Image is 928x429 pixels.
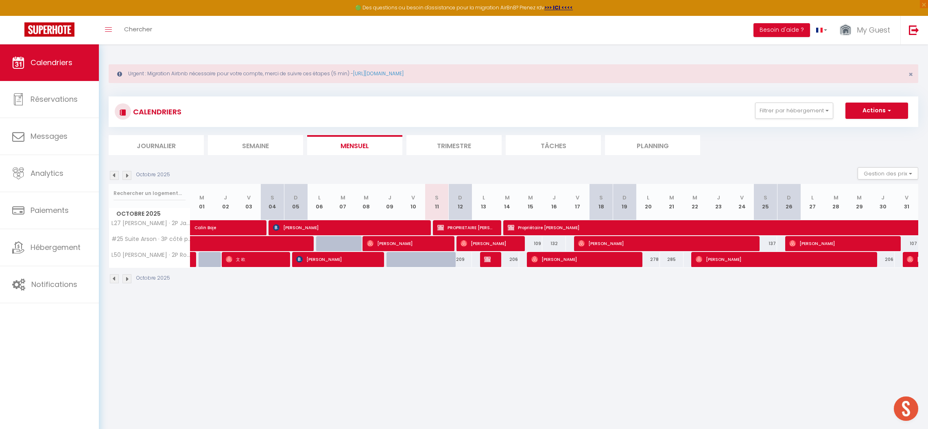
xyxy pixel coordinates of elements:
button: Gestion des prix [858,167,918,179]
a: ... My Guest [833,16,900,44]
div: 109 [519,236,543,251]
abbr: M [528,194,533,201]
span: My Guest [857,25,890,35]
a: >>> ICI <<<< [544,4,573,11]
abbr: V [247,194,251,201]
span: L27 [PERSON_NAME] · 2P Jasmins Parking AC Vue Mer [110,220,192,226]
abbr: M [364,194,369,201]
th: 23 [707,184,730,220]
abbr: M [834,194,838,201]
abbr: D [622,194,627,201]
span: #25 Suite Arson · 3P côté port 5min du [GEOGRAPHIC_DATA]/ Balcon, Clim&WIFI [110,236,192,242]
div: 278 [636,252,660,267]
abbr: M [669,194,674,201]
p: Octobre 2025 [136,274,170,282]
li: Semaine [208,135,303,155]
span: [PERSON_NAME] [461,236,515,251]
th: 08 [355,184,378,220]
span: PROPRIETAIRE [PERSON_NAME] [437,220,492,235]
div: 107 [895,236,918,251]
button: Filtrer par hébergement [755,103,833,119]
th: 03 [237,184,261,220]
th: 17 [566,184,590,220]
div: Ouvrir le chat [894,396,918,421]
div: 132 [542,236,566,251]
span: Notifications [31,279,77,289]
abbr: S [599,194,603,201]
abbr: S [271,194,274,201]
p: Octobre 2025 [136,171,170,179]
abbr: M [692,194,697,201]
th: 12 [448,184,472,220]
button: Besoin d'aide ? [753,23,810,37]
abbr: L [811,194,814,201]
th: 28 [824,184,848,220]
abbr: J [717,194,720,201]
a: Calin Boje [190,220,214,236]
li: Planning [605,135,700,155]
th: 26 [777,184,801,220]
th: 10 [402,184,425,220]
abbr: D [294,194,298,201]
abbr: L [318,194,321,201]
th: 21 [660,184,683,220]
button: Close [908,71,913,78]
input: Rechercher un logement... [114,186,186,201]
span: 文 欧 [226,252,281,267]
abbr: D [458,194,462,201]
abbr: S [435,194,439,201]
img: ... [839,23,852,37]
th: 06 [308,184,331,220]
span: [PERSON_NAME] [531,252,633,267]
div: 206 [871,252,895,267]
span: Hébergement [31,242,81,252]
div: 209 [448,252,472,267]
li: Tâches [506,135,601,155]
abbr: M [505,194,510,201]
abbr: S [764,194,767,201]
th: 30 [871,184,895,220]
th: 02 [214,184,237,220]
abbr: D [787,194,791,201]
span: Analytics [31,168,63,178]
span: [PERSON_NAME] [578,236,751,251]
th: 11 [425,184,449,220]
span: [PERSON_NAME] [296,252,375,267]
th: 24 [730,184,754,220]
span: Calin Boje [194,216,251,231]
th: 22 [683,184,707,220]
li: Journalier [109,135,204,155]
img: Super Booking [24,22,74,37]
abbr: J [224,194,227,201]
span: Réservations [31,94,78,104]
span: Chercher [124,25,152,33]
abbr: M [199,194,204,201]
abbr: V [740,194,744,201]
abbr: M [341,194,345,201]
th: 19 [613,184,636,220]
abbr: J [388,194,391,201]
th: 20 [636,184,660,220]
abbr: J [881,194,884,201]
a: Chercher [118,16,158,44]
img: logout [909,25,919,35]
abbr: V [411,194,415,201]
th: 25 [754,184,777,220]
div: 206 [496,252,519,267]
a: [URL][DOMAIN_NAME] [353,70,404,77]
th: 16 [542,184,566,220]
th: 29 [848,184,871,220]
span: Messages [31,131,68,141]
span: [PERSON_NAME] [367,236,445,251]
span: [PERSON_NAME] [789,236,891,251]
th: 09 [378,184,402,220]
th: 15 [519,184,543,220]
th: 27 [801,184,824,220]
span: [PERSON_NAME] [696,252,869,267]
span: × [908,69,913,79]
th: 05 [284,184,308,220]
abbr: V [576,194,579,201]
span: Calendriers [31,57,72,68]
abbr: V [905,194,908,201]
